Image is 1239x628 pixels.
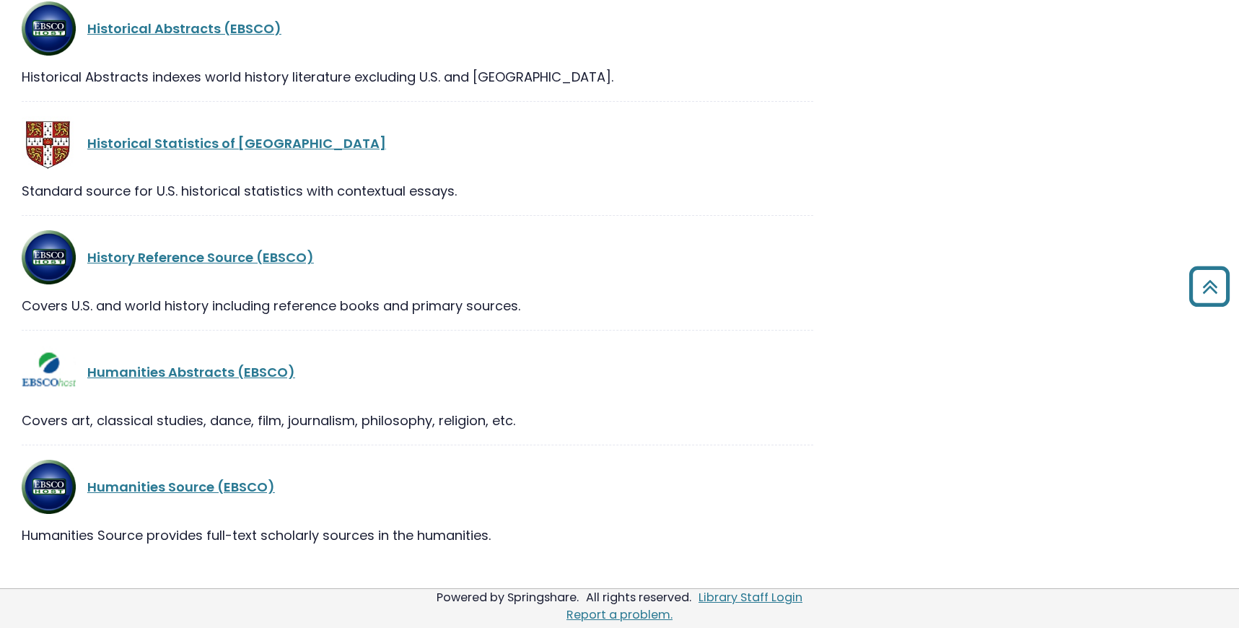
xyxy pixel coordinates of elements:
[22,67,813,87] div: Historical Abstracts indexes world history literature excluding U.S. and [GEOGRAPHIC_DATA].
[22,525,813,545] div: Humanities Source provides full-text scholarly sources in the humanities.
[22,181,813,201] div: Standard source for U.S. historical statistics with contextual essays.
[87,19,281,38] a: Historical Abstracts (EBSCO)
[699,589,802,606] a: Library Staff Login
[434,589,581,606] div: Powered by Springshare.
[87,363,295,381] a: Humanities Abstracts (EBSCO)
[22,296,813,315] div: Covers U.S. and world history including reference books and primary sources.
[87,134,386,152] a: Historical Statistics of [GEOGRAPHIC_DATA]
[566,606,673,623] a: Report a problem.
[22,411,813,430] div: Covers art, classical studies, dance, film, journalism, philosophy, religion, etc.
[87,478,275,496] a: Humanities Source (EBSCO)
[87,248,314,266] a: History Reference Source (EBSCO)
[1183,273,1235,300] a: Back to Top
[584,589,693,606] div: All rights reserved.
